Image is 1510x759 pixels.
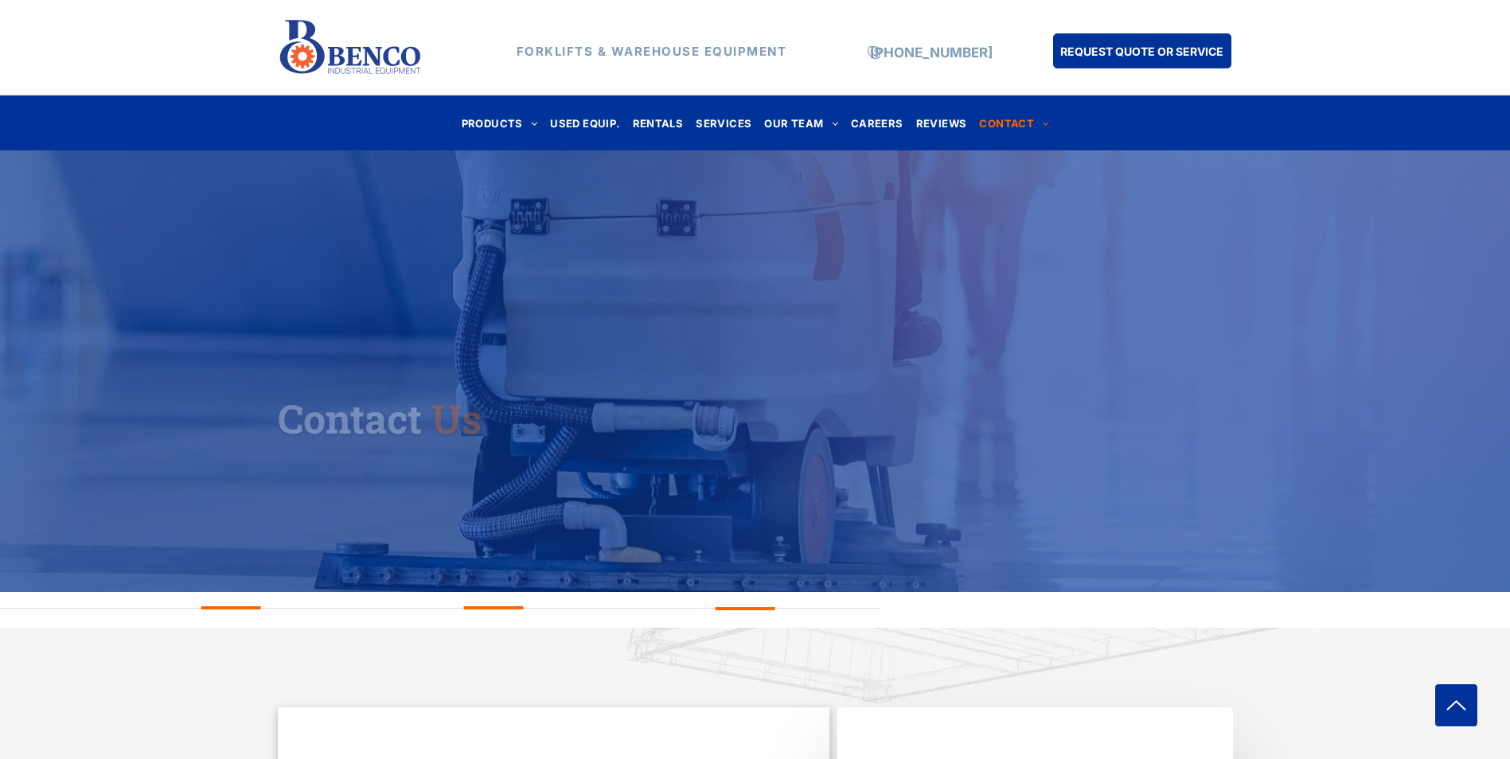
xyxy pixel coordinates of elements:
[758,112,845,134] a: OUR TEAM
[910,112,974,134] a: REVIEWS
[1060,37,1223,66] span: REQUEST QUOTE OR SERVICE
[517,44,787,59] strong: FORKLIFTS & WAREHOUSE EQUIPMENT
[455,112,544,134] a: PRODUCTS
[870,45,993,60] a: [PHONE_NUMBER]
[626,112,690,134] a: RENTALS
[431,392,482,445] span: Us
[845,112,910,134] a: CAREERS
[278,392,422,445] span: Contact
[1053,33,1231,68] a: REQUEST QUOTE OR SERVICE
[544,112,626,134] a: USED EQUIP.
[973,112,1055,134] a: CONTACT
[689,112,758,134] a: SERVICES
